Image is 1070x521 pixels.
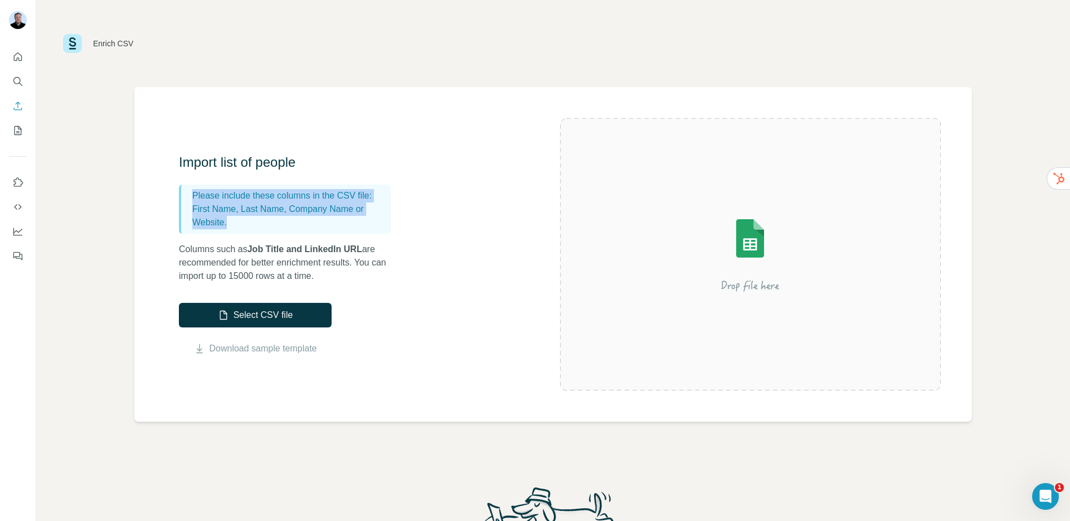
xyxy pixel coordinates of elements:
p: Columns such as are recommended for better enrichment results. You can import up to 15000 rows at... [179,243,402,283]
button: Dashboard [9,221,27,242]
img: Surfe Illustration - Drop file here or select below [650,187,850,321]
p: Please include these columns in the CSV file: [192,189,386,202]
button: Quick start [9,47,27,67]
button: Use Surfe API [9,197,27,217]
a: Download sample template [210,342,317,355]
span: 1 [1055,483,1064,492]
button: Use Surfe on LinkedIn [9,172,27,192]
p: First Name, Last Name, Company Name or Website. [192,202,386,229]
button: Feedback [9,246,27,266]
iframe: Intercom live chat [1032,483,1059,510]
button: Enrich CSV [9,96,27,116]
h3: Import list of people [179,153,402,171]
span: Job Title and LinkedIn URL [247,244,362,254]
button: Download sample template [179,342,332,355]
button: My lists [9,120,27,141]
img: Surfe Logo [63,34,82,53]
img: Avatar [9,11,27,29]
button: Select CSV file [179,303,332,327]
button: Search [9,71,27,91]
div: Enrich CSV [93,38,133,49]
